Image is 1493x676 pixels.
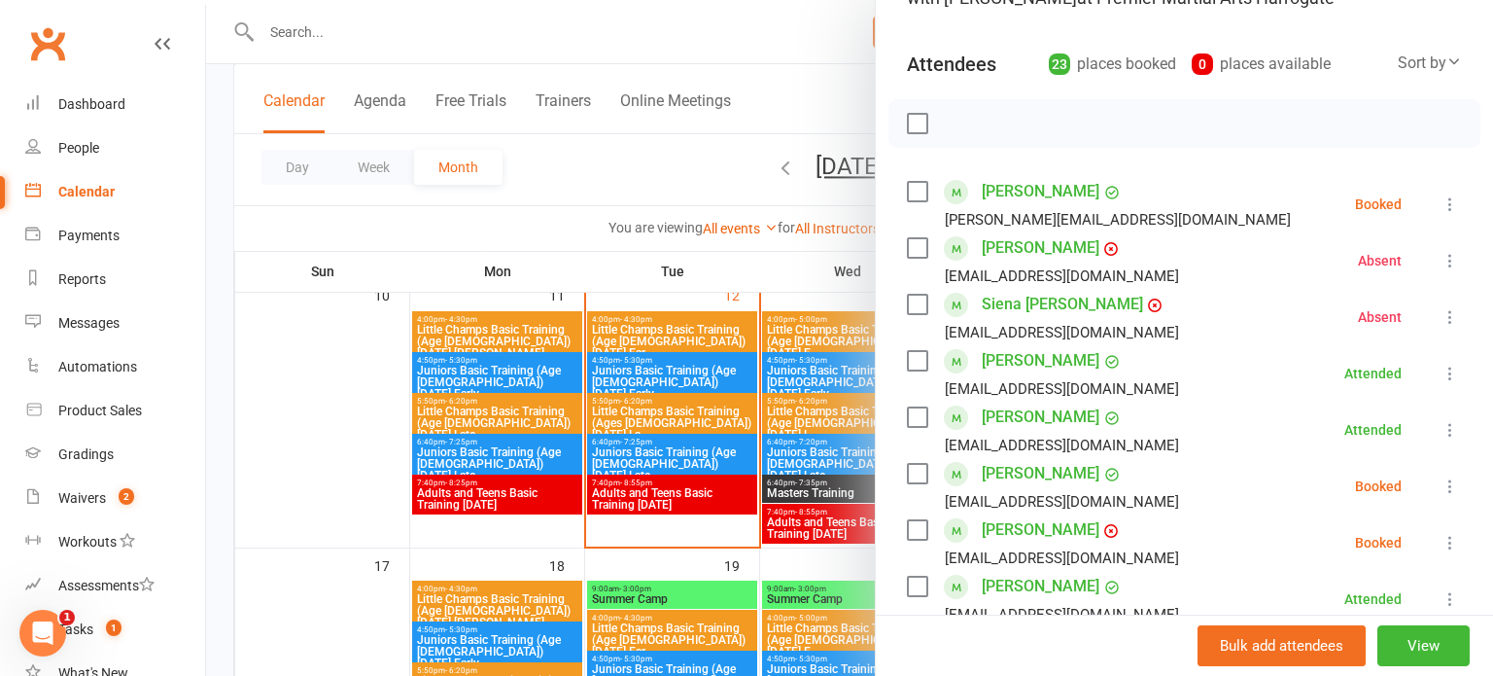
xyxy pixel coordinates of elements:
[58,271,106,287] div: Reports
[1344,423,1402,437] div: Attended
[945,546,1179,571] div: [EMAIL_ADDRESS][DOMAIN_NAME]
[1344,592,1402,606] div: Attended
[982,176,1099,207] a: [PERSON_NAME]
[982,289,1143,320] a: Siena [PERSON_NAME]
[58,228,120,243] div: Payments
[25,170,205,214] a: Calendar
[1192,51,1331,78] div: places available
[982,515,1099,546] a: [PERSON_NAME]
[58,622,93,637] div: Tasks
[25,564,205,608] a: Assessments
[25,477,205,520] a: Waivers 2
[119,488,134,505] span: 2
[1344,367,1402,380] div: Attended
[25,433,205,477] a: Gradings
[58,184,115,199] div: Calendar
[58,403,142,418] div: Product Sales
[982,402,1099,433] a: [PERSON_NAME]
[945,433,1179,458] div: [EMAIL_ADDRESS][DOMAIN_NAME]
[23,19,72,68] a: Clubworx
[945,489,1179,515] div: [EMAIL_ADDRESS][DOMAIN_NAME]
[58,490,106,506] div: Waivers
[945,207,1291,232] div: [PERSON_NAME][EMAIL_ADDRESS][DOMAIN_NAME]
[945,320,1179,345] div: [EMAIL_ADDRESS][DOMAIN_NAME]
[1355,536,1402,550] div: Booked
[25,608,205,652] a: Tasks 1
[945,602,1179,627] div: [EMAIL_ADDRESS][DOMAIN_NAME]
[1355,480,1402,493] div: Booked
[1049,51,1176,78] div: places booked
[1377,625,1470,666] button: View
[59,610,75,625] span: 1
[1398,51,1462,76] div: Sort by
[982,458,1099,489] a: [PERSON_NAME]
[25,83,205,126] a: Dashboard
[945,376,1179,402] div: [EMAIL_ADDRESS][DOMAIN_NAME]
[25,345,205,389] a: Automations
[25,520,205,564] a: Workouts
[1355,197,1402,211] div: Booked
[58,534,117,550] div: Workouts
[982,571,1099,602] a: [PERSON_NAME]
[25,302,205,345] a: Messages
[25,258,205,302] a: Reports
[1049,53,1070,75] div: 23
[945,264,1179,289] div: [EMAIL_ADDRESS][DOMAIN_NAME]
[1198,625,1366,666] button: Bulk add attendees
[58,359,137,374] div: Automations
[1192,53,1213,75] div: 0
[907,51,996,78] div: Attendees
[25,389,205,433] a: Product Sales
[58,96,125,112] div: Dashboard
[982,345,1099,376] a: [PERSON_NAME]
[19,610,66,657] iframe: Intercom live chat
[58,315,120,331] div: Messages
[25,126,205,170] a: People
[1358,254,1402,267] div: Absent
[58,140,99,156] div: People
[58,578,155,593] div: Assessments
[58,446,114,462] div: Gradings
[106,620,122,636] span: 1
[982,232,1099,264] a: [PERSON_NAME]
[25,214,205,258] a: Payments
[1358,310,1402,324] div: Absent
